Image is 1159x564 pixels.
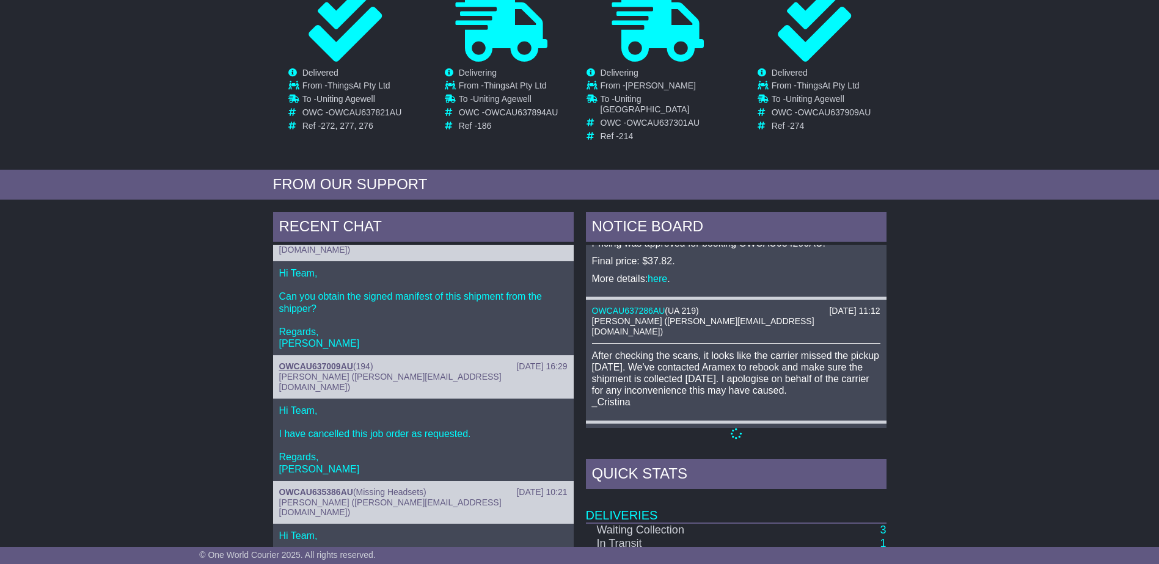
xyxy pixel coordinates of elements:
[586,523,775,537] td: Waiting Collection
[626,81,696,90] span: [PERSON_NAME]
[586,459,887,492] div: Quick Stats
[772,68,808,78] span: Delivered
[601,94,690,114] span: Uniting [GEOGRAPHIC_DATA]
[279,234,502,255] span: [PERSON_NAME] ([PERSON_NAME][EMAIL_ADDRESS][DOMAIN_NAME])
[279,487,353,497] a: OWCAU635386AU
[516,361,567,372] div: [DATE] 16:29
[327,81,390,90] span: ThingsAt Pty Ltd
[473,94,532,104] span: Uniting Agewell
[797,107,871,117] span: OWCAU637909AU
[790,121,804,131] span: 274
[302,81,402,94] td: From -
[328,107,401,117] span: OWCAU637821AU
[880,537,886,549] a: 1
[302,94,402,107] td: To -
[592,255,880,267] p: Final price: $37.82.
[772,94,871,107] td: To -
[199,550,376,560] span: © One World Courier 2025. All rights reserved.
[459,68,497,78] span: Delivering
[592,306,880,316] div: ( )
[279,361,353,371] a: OWCAU637009AU
[592,316,814,336] span: [PERSON_NAME] ([PERSON_NAME][EMAIL_ADDRESS][DOMAIN_NAME])
[626,118,700,128] span: OWCAU637301AU
[586,537,775,551] td: In Transit
[273,212,574,245] div: RECENT CHAT
[516,487,567,497] div: [DATE] 10:21
[316,94,375,104] span: Uniting Agewell
[459,81,558,94] td: From -
[772,81,871,94] td: From -
[459,94,558,107] td: To -
[592,350,880,408] p: After checking the scans, it looks like the carrier missed the pickup [DATE]. We've contacted Ara...
[601,131,729,142] td: Ref -
[880,524,886,536] a: 3
[484,107,558,117] span: OWCAU637894AU
[772,107,871,121] td: OWC -
[279,487,568,497] div: ( )
[601,94,729,118] td: To -
[648,273,667,284] a: here
[273,176,887,193] div: FROM OUR SUPPORT
[592,273,880,284] p: More details: .
[321,121,373,131] span: 272, 277, 276
[772,121,871,131] td: Ref -
[829,306,880,316] div: [DATE] 11:12
[477,121,491,131] span: 186
[601,118,729,131] td: OWC -
[356,361,370,371] span: 194
[668,306,696,316] span: UA 219
[279,361,568,372] div: ( )
[601,81,729,94] td: From -
[302,107,402,121] td: OWC -
[601,68,638,78] span: Delivering
[592,306,665,316] a: OWCAU637286AU
[356,487,424,497] span: Missing Headsets
[302,121,402,131] td: Ref -
[279,267,568,349] p: Hi Team, Can you obtain the signed manifest of this shipment from the shipper? Regards, [PERSON_N...
[786,94,844,104] span: Uniting Agewell
[619,131,633,141] span: 214
[586,212,887,245] div: NOTICE BOARD
[279,372,502,392] span: [PERSON_NAME] ([PERSON_NAME][EMAIL_ADDRESS][DOMAIN_NAME])
[302,68,338,78] span: Delivered
[459,107,558,121] td: OWC -
[279,497,502,518] span: [PERSON_NAME] ([PERSON_NAME][EMAIL_ADDRESS][DOMAIN_NAME])
[797,81,860,90] span: ThingsAt Pty Ltd
[484,81,547,90] span: ThingsAt Pty Ltd
[586,492,887,523] td: Deliveries
[459,121,558,131] td: Ref -
[279,405,568,475] p: Hi Team, I have cancelled this job order as requested. Regards, [PERSON_NAME]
